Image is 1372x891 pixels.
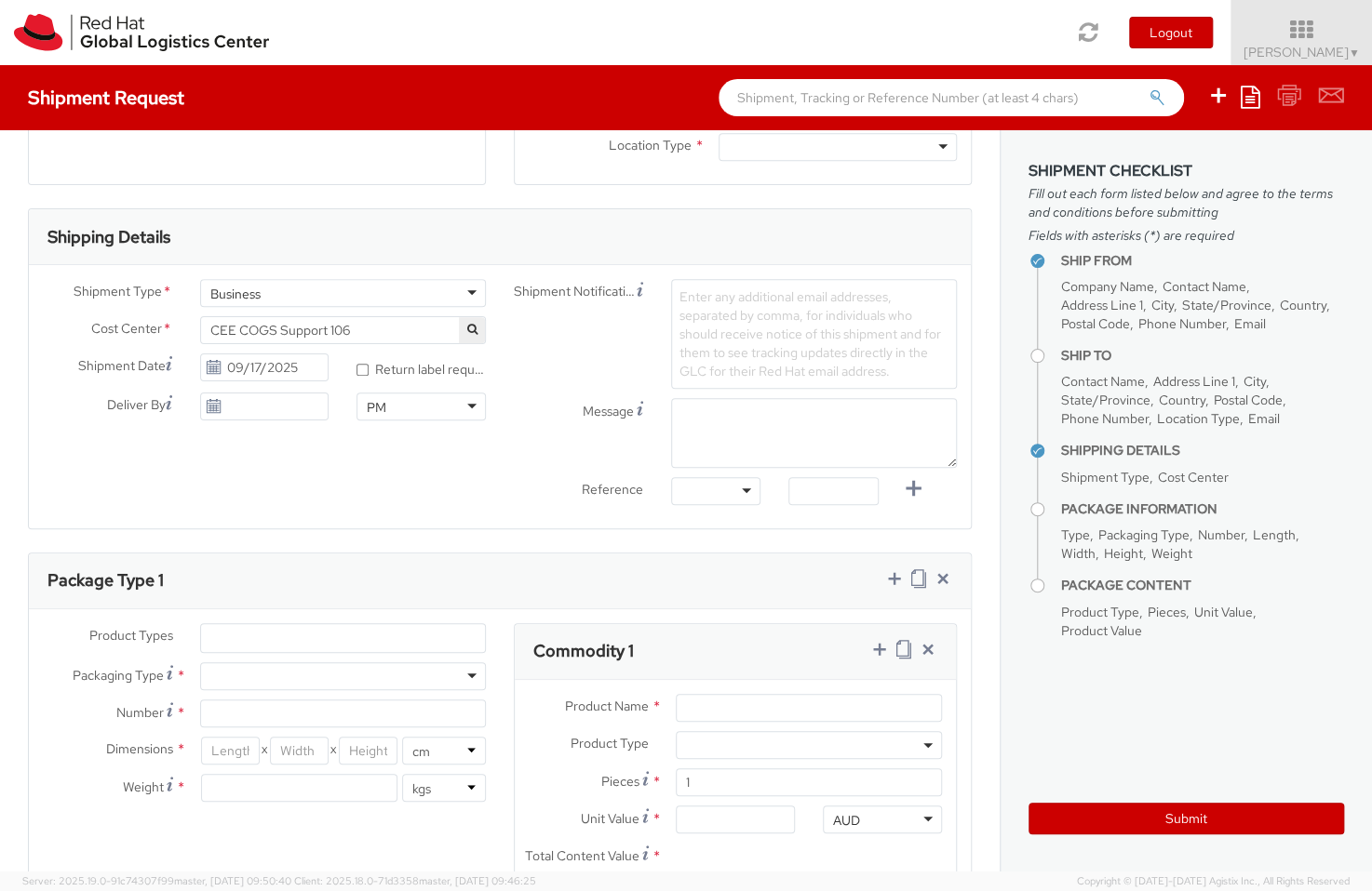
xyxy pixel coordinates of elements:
[1029,163,1344,180] h3: Shipment Checklist
[833,811,860,830] div: AUD
[339,737,397,765] input: Height
[581,810,639,827] span: Unit Value
[1157,410,1240,427] span: Location Type
[571,735,649,751] span: Product Type
[1129,17,1213,48] button: Logout
[1061,444,1344,458] h4: Shipping Details
[583,403,634,419] span: Message
[1061,469,1150,485] span: Shipment Type
[419,874,536,887] span: master, [DATE] 09:46:25
[525,847,639,864] span: Total Content Value
[1151,545,1192,562] span: Weight
[1029,803,1344,834] button: Submit
[107,395,166,415] span: Deliver By
[200,316,486,344] span: CEE COGS Support 106
[260,737,270,765] span: X
[47,228,170,246] h3: Shipping Details
[1061,373,1145,390] span: Contact Name
[1349,46,1360,60] span: ▼
[356,364,369,376] input: Return label required
[174,874,291,887] span: master, [DATE] 09:50:40
[1244,373,1266,390] span: City
[679,288,941,379] span: Enter any additional email addresses, separated by comma, for individuals who should receive noti...
[601,773,639,790] span: Pieces
[14,14,269,51] img: rh-logistics-00dfa346123c4ec078e1.svg
[719,79,1184,116] input: Shipment, Tracking or Reference Number (at least 4 chars)
[582,481,643,498] span: Reference
[1198,526,1244,543] span: Number
[1153,373,1235,390] span: Address Line 1
[1244,44,1360,60] span: [PERSON_NAME]
[1029,226,1344,245] span: Fields with asterisks (*) are required
[28,87,184,108] h4: Shipment Request
[1280,297,1326,313] span: Country
[1163,278,1246,295] span: Contact Name
[1061,604,1139,620] span: Product Type
[270,737,329,765] input: Width
[123,778,164,795] span: Weight
[106,740,173,757] span: Dimensions
[1098,526,1190,543] span: Packaging Type
[294,874,536,887] span: Client: 2025.18.0-71d3358
[609,137,692,153] span: Location Type
[1159,392,1205,408] span: Country
[1077,874,1350,889] span: Copyright © [DATE]-[DATE] Agistix Inc., All Rights Reserved
[1248,410,1280,427] span: Email
[1061,526,1090,543] span: Type
[210,322,476,339] span: CEE COGS Support 106
[78,356,166,376] span: Shipment Date
[210,285,261,303] div: Business
[1061,392,1150,408] span: State/Province
[1061,278,1154,295] span: Company Name
[1061,297,1143,313] span: Address Line 1
[565,698,649,714] span: Product Name
[89,627,173,644] span: Product Types
[1214,392,1283,408] span: Postal Code
[1061,349,1344,363] h4: Ship To
[73,667,164,684] span: Packaging Type
[329,737,339,765] span: X
[116,704,164,721] span: Number
[533,642,634,660] h3: Commodity 1
[1234,315,1266,332] span: Email
[1148,604,1186,620] span: Pieces
[1253,526,1296,543] span: Length
[1158,469,1229,485] span: Cost Center
[1194,604,1253,620] span: Unit Value
[201,737,260,765] input: Length
[47,571,164,590] h3: Package Type 1
[74,282,162,303] span: Shipment Type
[1061,622,1142,639] span: Product Value
[1061,254,1344,268] h4: Ship From
[356,357,486,379] label: Return label required
[1061,545,1096,562] span: Width
[22,874,291,887] span: Server: 2025.19.0-91c74307f99
[1061,578,1344,592] h4: Package Content
[1138,315,1226,332] span: Phone Number
[1151,297,1174,313] span: City
[367,398,386,417] div: PM
[514,282,637,301] span: Shipment Notification
[1182,297,1271,313] span: State/Province
[1029,184,1344,221] span: Fill out each form listed below and agree to the terms and conditions before submitting
[1061,502,1344,516] h4: Package Information
[1104,545,1143,562] span: Height
[1061,315,1130,332] span: Postal Code
[1061,410,1149,427] span: Phone Number
[91,319,162,340] span: Cost Center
